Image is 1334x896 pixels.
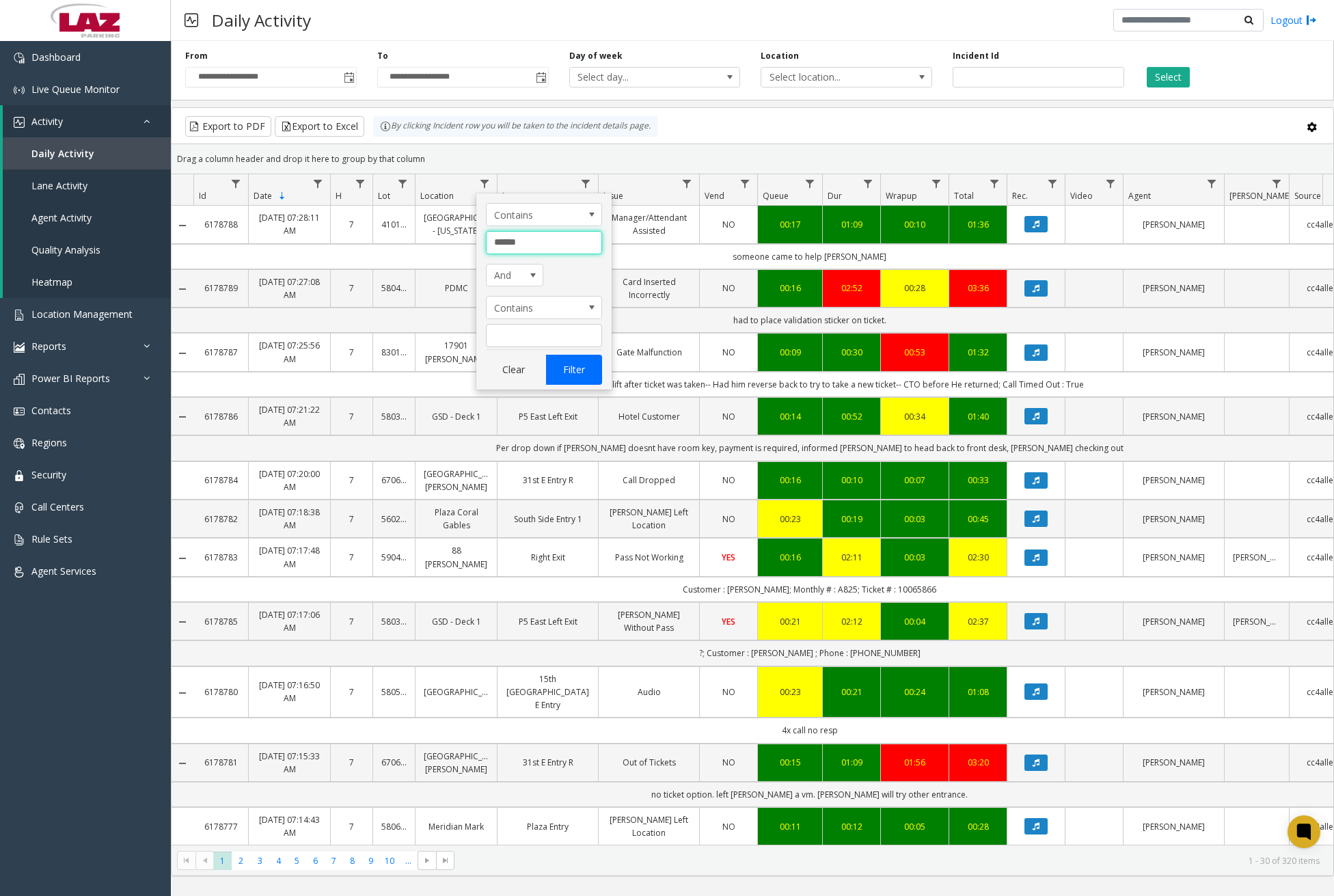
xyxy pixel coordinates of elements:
a: YES [708,551,749,564]
a: 17901 [PERSON_NAME] [424,339,489,365]
a: 00:21 [831,685,872,698]
span: Agent Services [31,565,96,578]
a: 00:10 [889,218,940,231]
button: Select [1147,67,1190,87]
a: 7 [339,615,364,628]
a: 590436 [381,551,407,564]
a: 7 [339,513,364,526]
a: Gate Malfunction [607,346,691,359]
span: Select location... [761,68,897,87]
a: [PERSON_NAME] [1132,346,1216,359]
img: 'icon' [14,534,25,545]
a: 7 [339,410,364,423]
a: 00:16 [766,474,814,487]
a: 580491 [381,282,407,295]
a: [PERSON_NAME] Left Location [607,506,691,532]
a: Video Filter Menu [1102,174,1120,193]
a: 01:09 [831,218,872,231]
a: Id Filter Menu [227,174,245,193]
a: 00:21 [766,615,814,628]
a: NO [708,218,749,231]
div: 00:52 [831,410,872,423]
div: 00:23 [766,513,814,526]
a: 02:52 [831,282,872,295]
a: [DATE] 07:25:56 AM [257,339,322,365]
a: Rec. Filter Menu [1044,174,1062,193]
span: NO [722,686,735,698]
a: 00:53 [889,346,940,359]
a: NO [708,474,749,487]
a: Quality Analysis [3,234,171,266]
a: [GEOGRAPHIC_DATA][PERSON_NAME] [424,750,489,776]
a: 830198 [381,346,407,359]
a: [DATE] 07:27:08 AM [257,275,322,301]
div: 00:09 [766,346,814,359]
div: 00:07 [889,474,940,487]
span: Security [31,468,66,481]
a: 00:19 [831,513,872,526]
img: 'icon' [14,53,25,64]
a: 7 [339,282,364,295]
label: To [377,50,388,62]
span: Power BI Reports [31,372,110,385]
a: Call Dropped [607,474,691,487]
a: NO [708,820,749,833]
a: [PERSON_NAME] [1132,615,1216,628]
div: 02:37 [957,615,998,628]
a: NO [708,685,749,698]
a: 00:30 [831,346,872,359]
label: Location [761,50,799,62]
a: [DATE] 07:17:06 AM [257,608,322,634]
a: 7 [339,685,364,698]
div: 00:04 [889,615,940,628]
a: Agent Activity [3,202,171,234]
a: 6178786 [202,410,240,423]
a: 00:24 [889,685,940,698]
a: [GEOGRAPHIC_DATA] [424,685,489,698]
input: Location Filter [486,324,602,347]
a: Collapse Details [172,411,193,422]
span: Go to the last page [436,851,454,870]
a: NO [708,282,749,295]
a: 7 [339,820,364,833]
div: 01:56 [889,756,940,769]
a: 00:15 [766,756,814,769]
a: 6178781 [202,756,240,769]
div: 00:28 [889,282,940,295]
a: Agent Filter Menu [1203,174,1221,193]
a: Date Filter Menu [309,174,327,193]
a: [DATE] 07:18:38 AM [257,506,322,532]
a: 02:11 [831,551,872,564]
a: 00:03 [889,551,940,564]
div: 00:28 [957,820,998,833]
div: 02:12 [831,615,872,628]
a: 00:12 [831,820,872,833]
a: Pass Not Working [607,551,691,564]
a: 02:30 [957,551,998,564]
div: 00:11 [766,820,814,833]
a: [PERSON_NAME] [1132,218,1216,231]
a: 88 [PERSON_NAME] [424,544,489,570]
a: 00:23 [766,685,814,698]
a: Activity [3,105,171,137]
span: Contains [487,204,578,226]
a: 7 [339,346,364,359]
a: 01:32 [957,346,998,359]
a: [PERSON_NAME] [1132,685,1216,698]
a: 00:16 [766,282,814,295]
a: [GEOGRAPHIC_DATA] - [US_STATE] [424,211,489,237]
span: Quality Analysis [31,243,100,256]
img: 'icon' [14,438,25,449]
a: 580331 [381,615,407,628]
a: Plaza Entry [506,820,590,833]
a: Collapse Details [172,758,193,769]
